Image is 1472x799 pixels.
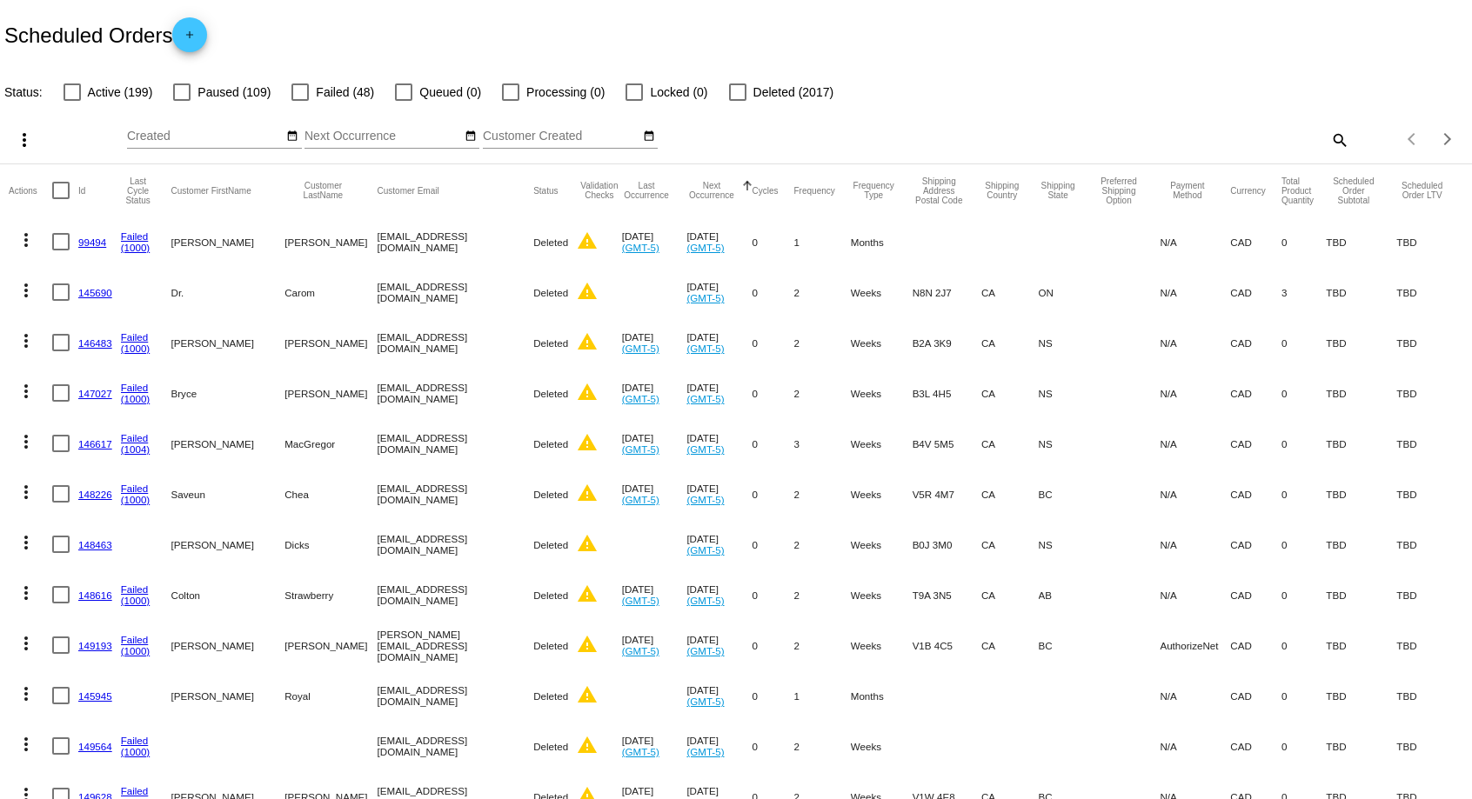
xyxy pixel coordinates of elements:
[1326,519,1396,569] mat-cell: TBD
[533,589,568,601] span: Deleted
[913,368,981,418] mat-cell: B3L 4H5
[851,216,913,267] mat-cell: Months
[981,317,1039,368] mat-cell: CA
[4,85,43,99] span: Status:
[1160,721,1230,771] mat-cell: N/A
[1230,519,1281,569] mat-cell: CAD
[1160,317,1230,368] mat-cell: N/A
[121,382,149,393] a: Failed
[121,432,149,443] a: Failed
[794,185,835,196] button: Change sorting for Frequency
[1160,569,1230,620] mat-cell: N/A
[1039,317,1094,368] mat-cell: NS
[577,684,598,705] mat-icon: warning
[9,164,52,216] mat-header-cell: Actions
[622,746,659,757] a: (GMT-5)
[753,620,794,670] mat-cell: 0
[284,670,377,721] mat-cell: Royal
[1039,368,1094,418] mat-cell: NS
[686,242,724,253] a: (GMT-5)
[851,569,913,620] mat-cell: Weeks
[1281,164,1326,216] mat-header-cell: Total Product Quantity
[121,785,149,796] a: Failed
[753,185,779,196] button: Change sorting for Cycles
[121,634,149,645] a: Failed
[284,569,377,620] mat-cell: Strawberry
[78,236,106,248] a: 99494
[1230,317,1281,368] mat-cell: CAD
[483,130,639,143] input: Customer Created
[753,569,794,620] mat-cell: 0
[981,469,1039,519] mat-cell: CA
[794,469,851,519] mat-cell: 2
[1281,519,1326,569] mat-cell: 0
[378,569,534,620] mat-cell: [EMAIL_ADDRESS][DOMAIN_NAME]
[171,519,285,569] mat-cell: [PERSON_NAME]
[121,393,151,404] a: (1000)
[794,721,851,771] mat-cell: 2
[197,82,271,103] span: Paused (109)
[284,317,377,368] mat-cell: [PERSON_NAME]
[1281,469,1326,519] mat-cell: 0
[1230,569,1281,620] mat-cell: CAD
[794,317,851,368] mat-cell: 2
[121,443,151,455] a: (1004)
[913,418,981,469] mat-cell: B4V 5M5
[1396,519,1463,569] mat-cell: TBD
[913,620,981,670] mat-cell: V1B 4C5
[78,337,112,349] a: 146483
[171,418,285,469] mat-cell: [PERSON_NAME]
[1160,181,1214,200] button: Change sorting for PaymentMethod.Type
[686,670,752,721] mat-cell: [DATE]
[622,595,659,606] a: (GMT-5)
[533,539,568,550] span: Deleted
[1039,620,1094,670] mat-cell: BC
[1160,216,1230,267] mat-cell: N/A
[577,583,598,604] mat-icon: warning
[686,267,752,317] mat-cell: [DATE]
[78,438,112,449] a: 146617
[284,368,377,418] mat-cell: [PERSON_NAME]
[981,418,1039,469] mat-cell: CA
[16,280,37,301] mat-icon: more_vert
[622,721,687,771] mat-cell: [DATE]
[1281,620,1326,670] mat-cell: 0
[1281,721,1326,771] mat-cell: 0
[1230,368,1281,418] mat-cell: CAD
[794,519,851,569] mat-cell: 2
[284,216,377,267] mat-cell: [PERSON_NAME]
[121,343,151,354] a: (1000)
[851,469,913,519] mat-cell: Weeks
[88,82,153,103] span: Active (199)
[378,185,439,196] button: Change sorting for CustomerEmail
[577,230,598,251] mat-icon: warning
[171,267,285,317] mat-cell: Dr.
[794,267,851,317] mat-cell: 2
[1160,469,1230,519] mat-cell: N/A
[16,683,37,704] mat-icon: more_vert
[753,216,794,267] mat-cell: 0
[1160,418,1230,469] mat-cell: N/A
[378,670,534,721] mat-cell: [EMAIL_ADDRESS][DOMAIN_NAME]
[686,746,724,757] a: (GMT-5)
[1039,569,1094,620] mat-cell: AB
[851,620,913,670] mat-cell: Weeks
[622,343,659,354] a: (GMT-5)
[650,82,707,103] span: Locked (0)
[121,645,151,656] a: (1000)
[1396,368,1463,418] mat-cell: TBD
[643,130,655,143] mat-icon: date_range
[1396,181,1448,200] button: Change sorting for LifetimeValue
[526,82,605,103] span: Processing (0)
[1039,267,1094,317] mat-cell: ON
[284,267,377,317] mat-cell: Carom
[981,519,1039,569] mat-cell: CA
[378,216,534,267] mat-cell: [EMAIL_ADDRESS][DOMAIN_NAME]
[851,418,913,469] mat-cell: Weeks
[794,670,851,721] mat-cell: 1
[622,494,659,505] a: (GMT-5)
[378,368,534,418] mat-cell: [EMAIL_ADDRESS][DOMAIN_NAME]
[753,418,794,469] mat-cell: 0
[686,343,724,354] a: (GMT-5)
[1160,519,1230,569] mat-cell: N/A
